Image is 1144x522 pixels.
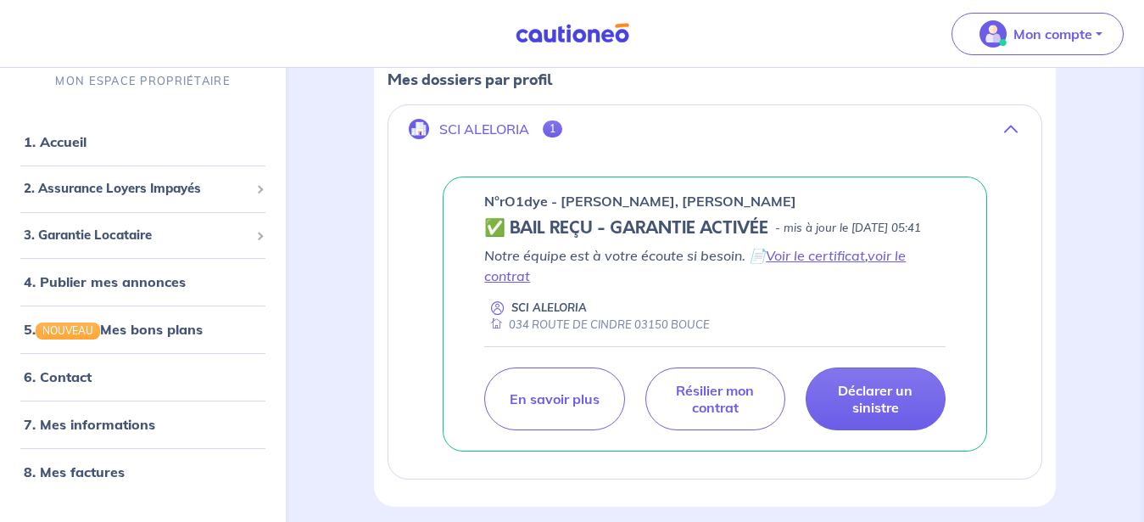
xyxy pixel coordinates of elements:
a: 7. Mes informations [24,416,155,433]
a: Résilier mon contrat [645,368,785,430]
div: 034 ROUTE DE CINDRE 03150 BOUCE [484,317,710,333]
div: 8. Mes factures [7,455,279,489]
span: 1 [543,121,562,138]
p: Déclarer un sinistre [827,382,924,416]
a: 6. Contact [24,368,92,385]
div: 2. Assurance Loyers Impayés [7,172,279,205]
div: 4. Publier mes annonces [7,265,279,299]
a: 4. Publier mes annonces [24,273,186,290]
p: En savoir plus [510,390,600,407]
p: MON ESPACE PROPRIÉTAIRE [55,73,230,89]
div: 3. Garantie Locataire [7,218,279,251]
button: SCI ALELORIA1 [388,109,1041,149]
img: illu_account_valid_menu.svg [979,20,1007,48]
div: 6. Contact [7,360,279,394]
a: 8. Mes factures [24,463,125,480]
a: 1. Accueil [24,133,86,150]
p: SCI ALELORIA [439,121,529,138]
a: En savoir plus [484,368,624,430]
div: state: CONTRACT-VALIDATED, Context: NEW,MAYBE-CERTIFICATE,RELATIONSHIP,RENTER-DOCUMENTS [484,218,946,239]
p: Mes dossiers par profil [388,69,1042,91]
span: 2. Assurance Loyers Impayés [24,179,249,199]
a: Voir le certificat [766,247,865,264]
div: 5.NOUVEAUMes bons plans [7,312,279,346]
p: - mis à jour le [DATE] 05:41 [775,220,921,237]
div: 7. Mes informations [7,407,279,441]
p: SCI ALELORIA [511,300,587,316]
button: illu_account_valid_menu.svgMon compte [951,13,1124,55]
img: illu_company.svg [409,119,429,139]
span: 3. Garantie Locataire [24,225,249,244]
a: Déclarer un sinistre [806,368,946,430]
img: Cautioneo [509,23,636,44]
p: Notre équipe est à votre écoute si besoin. 📄 , [484,245,946,286]
p: n°rO1dye - [PERSON_NAME], [PERSON_NAME] [484,191,796,211]
p: Mon compte [1013,24,1092,44]
a: 5.NOUVEAUMes bons plans [24,321,203,338]
div: 1. Accueil [7,125,279,159]
h5: ✅ BAIL REÇU - GARANTIE ACTIVÉE [484,218,768,239]
p: Résilier mon contrat [667,382,764,416]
